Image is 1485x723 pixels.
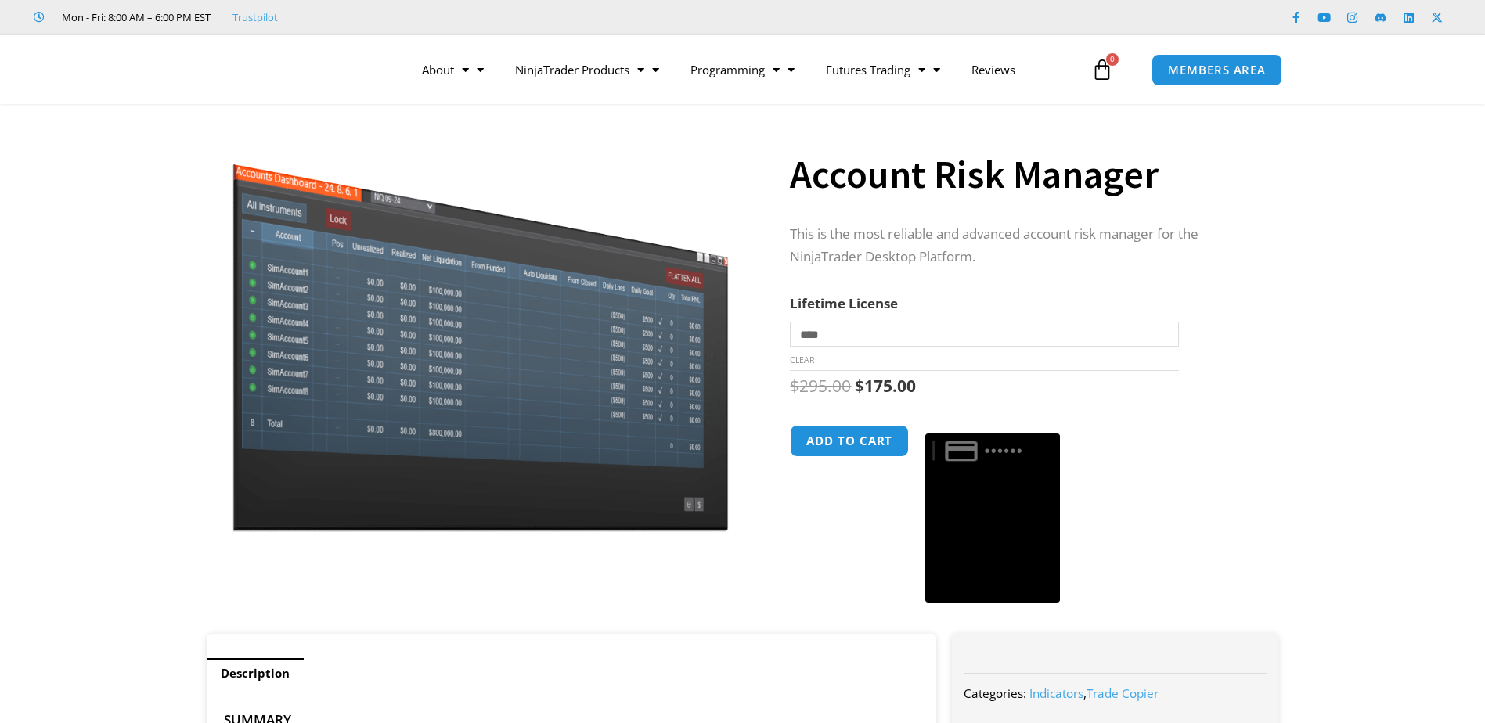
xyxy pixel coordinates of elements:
[1106,53,1119,66] span: 0
[58,8,211,27] span: Mon - Fri: 8:00 AM – 6:00 PM EST
[925,433,1060,602] button: Buy with GPay
[675,52,810,88] a: Programming
[232,8,278,27] a: Trustpilot
[790,425,909,457] button: Add to cart
[499,52,675,88] a: NinjaTrader Products
[1087,685,1159,701] a: Trade Copier
[790,354,814,365] a: Clear options
[406,52,1087,88] nav: Menu
[790,294,898,312] label: Lifetime License
[790,223,1247,268] p: This is the most reliable and advanced account risk manager for the NinjaTrader Desktop Platform.
[964,685,1026,701] span: Categories:
[956,52,1031,88] a: Reviews
[1168,64,1266,76] span: MEMBERS AREA
[810,52,956,88] a: Futures Trading
[182,41,350,98] img: LogoAI | Affordable Indicators – NinjaTrader
[790,375,799,397] span: $
[790,375,851,397] bdi: 295.00
[406,52,499,88] a: About
[207,658,304,689] a: Description
[855,375,864,397] span: $
[790,147,1247,202] h1: Account Risk Manager
[1152,54,1282,86] a: MEMBERS AREA
[1068,47,1137,92] a: 0
[229,131,732,532] img: Screenshot 2024-08-26 15462845454
[1029,685,1083,701] a: Indicators
[985,442,1024,459] text: ••••••
[855,375,916,397] bdi: 175.00
[1029,685,1159,701] span: ,
[922,423,1063,424] iframe: Secure payment input frame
